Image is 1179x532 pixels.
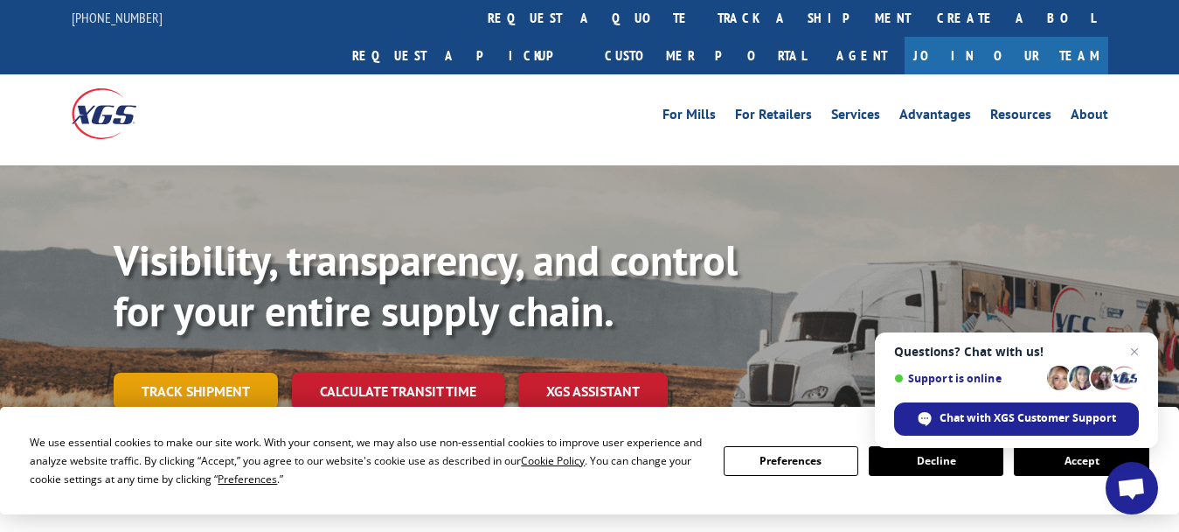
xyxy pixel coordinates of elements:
[819,37,905,74] a: Agent
[735,108,812,127] a: For Retailers
[521,453,585,468] span: Cookie Policy
[869,446,1003,476] button: Decline
[114,373,278,409] a: Track shipment
[905,37,1108,74] a: Join Our Team
[894,372,1041,385] span: Support is online
[1071,108,1108,127] a: About
[1124,341,1145,362] span: Close chat
[218,472,277,486] span: Preferences
[899,108,971,127] a: Advantages
[940,410,1116,426] span: Chat with XGS Customer Support
[339,37,592,74] a: Request a pickup
[518,373,668,410] a: XGS ASSISTANT
[30,433,702,488] div: We use essential cookies to make our site work. With your consent, we may also use non-essential ...
[1014,446,1148,476] button: Accept
[72,9,163,26] a: [PHONE_NUMBER]
[990,108,1051,127] a: Resources
[724,446,858,476] button: Preferences
[114,233,738,338] b: Visibility, transparency, and control for your entire supply chain.
[894,402,1139,436] div: Chat with XGS Customer Support
[592,37,819,74] a: Customer Portal
[292,373,504,410] a: Calculate transit time
[1106,462,1158,514] div: Open chat
[662,108,716,127] a: For Mills
[831,108,880,127] a: Services
[894,345,1139,359] span: Questions? Chat with us!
